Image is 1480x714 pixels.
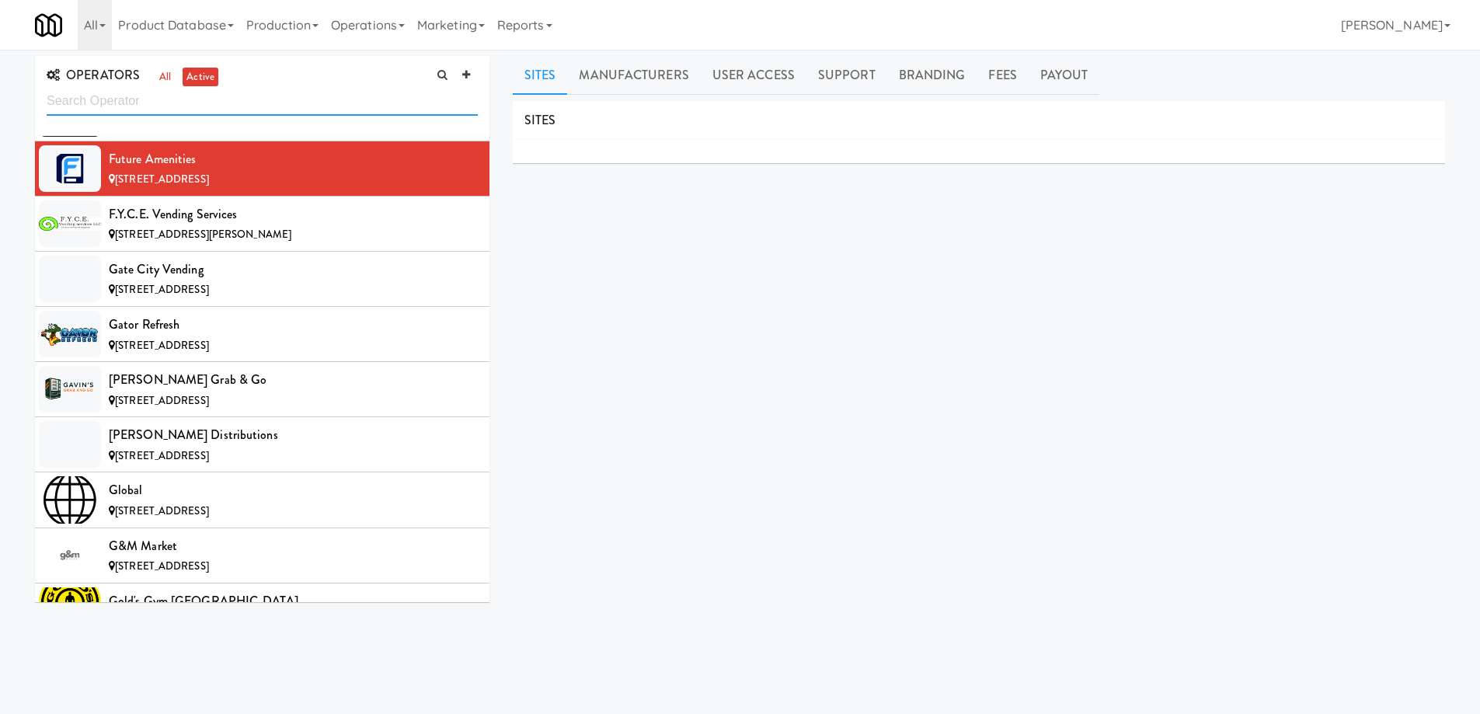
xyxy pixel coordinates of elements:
a: Payout [1029,56,1100,95]
span: [STREET_ADDRESS] [115,282,209,297]
input: Search Operator [47,87,478,116]
div: Gator Refresh [109,313,478,336]
div: Gate City Vending [109,258,478,281]
div: Gold's Gym [GEOGRAPHIC_DATA] [109,590,478,613]
div: Global [109,479,478,502]
li: [PERSON_NAME] Distributions[STREET_ADDRESS] [35,417,489,472]
li: Gator Refresh[STREET_ADDRESS] [35,307,489,362]
li: Gate City Vending[STREET_ADDRESS] [35,252,489,307]
a: Fees [977,56,1028,95]
li: F.Y.C.E. Vending Services[STREET_ADDRESS][PERSON_NAME] [35,197,489,252]
li: Gold's Gym [GEOGRAPHIC_DATA][STREET_ADDRESS] [35,583,489,639]
li: [PERSON_NAME] Grab & Go[STREET_ADDRESS] [35,362,489,417]
span: [STREET_ADDRESS] [115,503,209,518]
a: Branding [887,56,977,95]
span: SITES [524,111,556,129]
span: [STREET_ADDRESS] [115,448,209,463]
span: [STREET_ADDRESS] [115,559,209,573]
div: Future Amenities [109,148,478,171]
span: [STREET_ADDRESS][PERSON_NAME] [115,227,291,242]
li: Future Amenities[STREET_ADDRESS] [35,141,489,197]
div: F.Y.C.E. Vending Services [109,203,478,226]
div: G&M Market [109,535,478,558]
div: [PERSON_NAME] Distributions [109,423,478,447]
span: [STREET_ADDRESS] [115,172,209,186]
li: G&M Market[STREET_ADDRESS] [35,528,489,583]
a: all [155,68,175,87]
div: [PERSON_NAME] Grab & Go [109,368,478,392]
span: OPERATORS [47,66,140,84]
span: [STREET_ADDRESS] [115,338,209,353]
a: Sites [513,56,568,95]
a: active [183,68,218,87]
span: [STREET_ADDRESS] [115,393,209,408]
li: Global[STREET_ADDRESS] [35,472,489,528]
a: Support [806,56,887,95]
a: User Access [701,56,806,95]
img: Micromart [35,12,62,39]
a: Manufacturers [567,56,700,95]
